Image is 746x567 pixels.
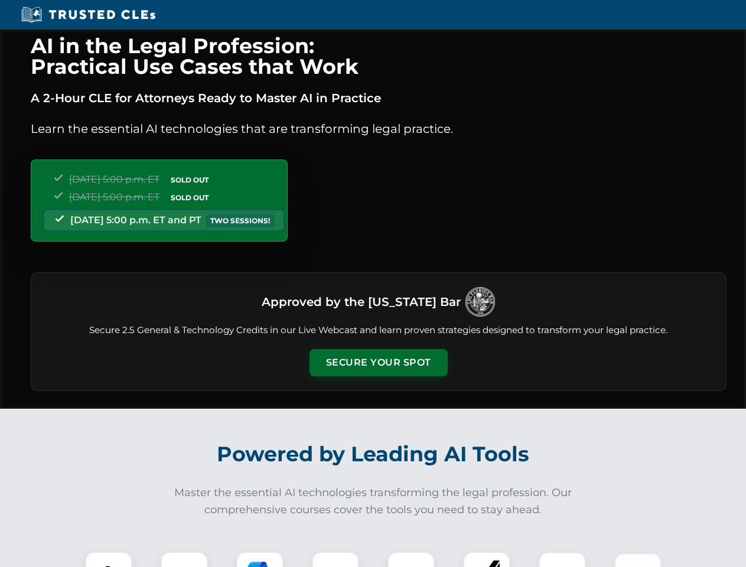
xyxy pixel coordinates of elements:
button: Secure Your Spot [310,349,448,376]
img: Logo [465,287,495,317]
p: Learn the essential AI technologies that are transforming legal practice. [31,119,727,138]
span: SOLD OUT [167,174,213,186]
span: SOLD OUT [167,191,213,204]
p: Secure 2.5 General & Technology Credits in our Live Webcast and learn proven strategies designed ... [45,324,712,337]
h3: Approved by the [US_STATE] Bar [262,291,461,312]
h2: Powered by Leading AI Tools [46,434,701,475]
img: Trusted CLEs [18,6,159,24]
span: [DATE] 5:00 p.m. ET [69,174,159,185]
h1: AI in the Legal Profession: Practical Use Cases that Work [31,35,727,77]
span: [DATE] 5:00 p.m. ET [69,191,159,203]
p: A 2-Hour CLE for Attorneys Ready to Master AI in Practice [31,89,727,107]
p: Master the essential AI technologies transforming the legal profession. Our comprehensive courses... [167,484,580,519]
